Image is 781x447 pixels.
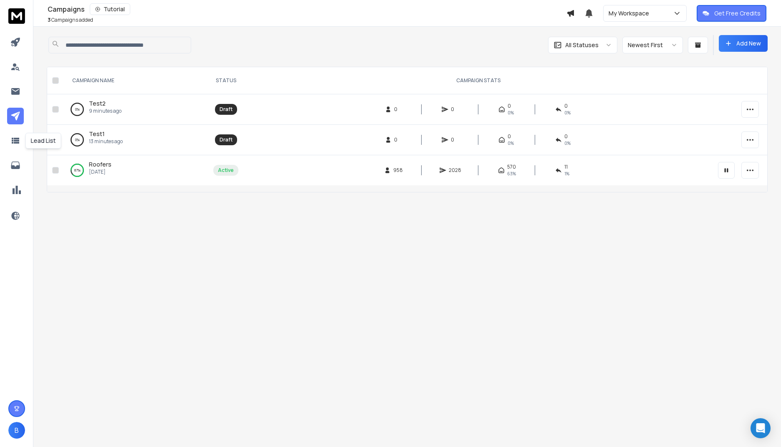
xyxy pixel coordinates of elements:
span: Test2 [89,99,106,107]
button: Get Free Credits [697,5,766,22]
button: B [8,422,25,439]
td: 87%Roofers[DATE] [62,155,208,186]
span: 0 [394,136,402,143]
button: Newest First [622,37,683,53]
span: 3 [48,16,51,23]
a: Test1 [89,130,105,138]
span: 0% [508,140,514,146]
p: [DATE] [89,169,111,175]
div: Active [218,167,234,174]
a: Test2 [89,99,106,108]
span: 0 [564,133,568,140]
p: Get Free Credits [714,9,761,18]
span: 958 [393,167,403,174]
button: Add New [719,35,768,52]
div: Lead List [25,133,61,149]
button: Tutorial [90,3,130,15]
div: Campaigns [48,3,566,15]
span: 0 [451,136,459,143]
p: 87 % [74,166,81,174]
a: Roofers [89,160,111,169]
span: Roofers [89,160,111,168]
span: 0 [508,103,511,109]
span: 570 [507,164,516,170]
span: 0 [508,133,511,140]
td: 0%Test29 minutes ago [62,94,208,125]
p: 0 % [75,105,80,114]
div: Open Intercom Messenger [751,418,771,438]
div: Draft [220,106,233,113]
span: 0 [394,106,402,113]
span: 0 [451,106,459,113]
span: 2028 [449,167,461,174]
p: Campaigns added [48,17,93,23]
span: 63 % [507,170,516,177]
div: Draft [220,136,233,143]
span: 0 [564,103,568,109]
span: 0% [564,109,571,116]
th: CAMPAIGN NAME [62,67,208,94]
p: My Workspace [609,9,652,18]
span: 11 [564,164,568,170]
th: STATUS [208,67,243,94]
span: 0% [564,140,571,146]
p: 13 minutes ago [89,138,123,145]
th: CAMPAIGN STATS [243,67,713,94]
span: 0% [508,109,514,116]
p: 9 minutes ago [89,108,121,114]
td: 0%Test113 minutes ago [62,125,208,155]
span: 1 % [564,170,569,177]
p: All Statuses [565,41,599,49]
p: 0 % [75,136,80,144]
